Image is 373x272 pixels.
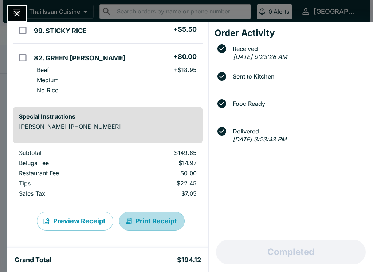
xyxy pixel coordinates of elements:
em: [DATE] 3:23:43 PM [233,136,286,143]
span: Delivered [229,128,367,135]
h6: Special Instructions [19,113,197,120]
p: $0.00 [121,169,196,177]
button: Preview Receipt [37,212,113,231]
h5: + $0.00 [173,52,197,61]
table: orders table [13,149,203,200]
p: + $18.95 [174,66,197,73]
h5: Grand Total [15,256,51,264]
p: $22.45 [121,180,196,187]
button: Print Receipt [119,212,185,231]
p: $149.65 [121,149,196,156]
p: Restaurant Fee [19,169,110,177]
p: Beef [37,66,49,73]
p: Tips [19,180,110,187]
h5: 82. GREEN [PERSON_NAME] [34,54,126,63]
p: Sales Tax [19,190,110,197]
button: Close [8,6,26,21]
span: Food Ready [229,100,367,107]
p: [PERSON_NAME] [PHONE_NUMBER] [19,123,197,130]
span: Sent to Kitchen [229,73,367,80]
p: No Rice [37,87,58,94]
p: $14.97 [121,159,196,167]
h5: $194.12 [177,256,201,264]
p: Medium [37,76,59,84]
p: Beluga Fee [19,159,110,167]
p: $7.05 [121,190,196,197]
h5: 99. STICKY RICE [34,27,87,35]
h4: Order Activity [215,28,367,39]
h5: + $5.50 [173,25,197,34]
p: Subtotal [19,149,110,156]
em: [DATE] 9:23:26 AM [233,53,287,60]
span: Received [229,45,367,52]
